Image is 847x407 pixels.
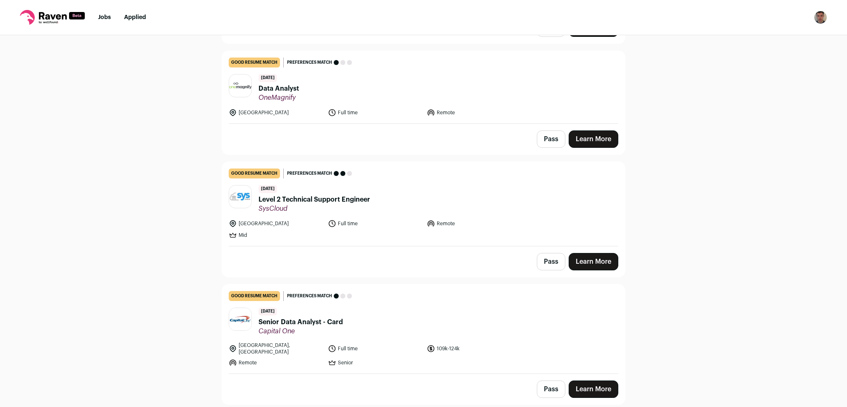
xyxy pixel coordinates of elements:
img: 11124542-medium_jpg [814,11,827,24]
a: good resume match Preferences match [DATE] Senior Data Analyst - Card Capital One [GEOGRAPHIC_DAT... [222,284,625,373]
span: OneMagnify [258,94,299,102]
img: 24b4cd1a14005e1eb0453b1a75ab48f7ab5ae425408ff78ab99c55fada566dcb.jpg [229,308,251,330]
li: Full time [328,219,422,228]
a: Applied [124,14,146,20]
li: Remote [427,219,521,228]
div: good resume match [229,58,280,67]
img: 6a0388ba8774f45a33965079647e74c882e7401eba26aa139dcf71c774e73614.jpg [229,190,251,204]
span: [DATE] [258,308,277,315]
span: Data Analyst [258,84,299,94]
button: Pass [537,381,565,398]
div: good resume match [229,169,280,178]
span: [DATE] [258,74,277,82]
a: Jobs [98,14,111,20]
button: Pass [537,130,565,148]
li: [GEOGRAPHIC_DATA], [GEOGRAPHIC_DATA] [229,342,323,355]
li: 109k-124k [427,342,521,355]
li: Mid [229,231,323,239]
li: Senior [328,359,422,367]
li: Remote [427,108,521,117]
li: Remote [229,359,323,367]
span: Level 2 Technical Support Engineer [258,195,370,205]
img: 47592fe23878c357437010db4bf9fa57c21b12e8edf1e90c10b0389b528ac609.png [229,82,251,89]
span: Capital One [258,327,343,335]
li: Full time [328,108,422,117]
li: Full time [328,342,422,355]
span: Preferences match [287,292,332,300]
li: [GEOGRAPHIC_DATA] [229,108,323,117]
button: Pass [537,253,565,270]
span: [DATE] [258,185,277,193]
a: Learn More [569,381,618,398]
a: good resume match Preferences match [DATE] Data Analyst OneMagnify [GEOGRAPHIC_DATA] Full time Re... [222,51,625,123]
button: Open dropdown [814,11,827,24]
a: good resume match Preferences match [DATE] Level 2 Technical Support Engineer SysCloud [GEOGRAPHI... [222,162,625,246]
a: Learn More [569,130,618,148]
a: Learn More [569,253,618,270]
span: Preferences match [287,58,332,67]
div: good resume match [229,291,280,301]
span: Senior Data Analyst - Card [258,317,343,327]
span: SysCloud [258,205,370,213]
span: Preferences match [287,169,332,178]
li: [GEOGRAPHIC_DATA] [229,219,323,228]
